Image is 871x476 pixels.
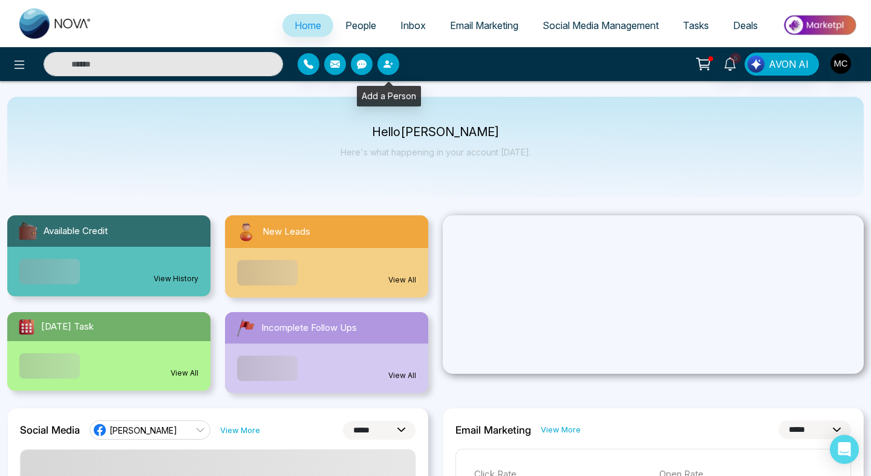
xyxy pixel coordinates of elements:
span: Incomplete Follow Ups [261,321,357,335]
img: todayTask.svg [17,317,36,336]
a: View More [541,424,581,435]
span: Inbox [400,19,426,31]
div: Open Intercom Messenger [830,435,859,464]
a: View All [388,275,416,285]
a: Deals [721,14,770,37]
span: People [345,19,376,31]
img: Market-place.gif [776,11,864,39]
a: New LeadsView All [218,215,435,298]
img: availableCredit.svg [17,220,39,242]
a: Tasks [671,14,721,37]
a: People [333,14,388,37]
div: Add a Person [357,86,421,106]
a: View More [220,425,260,436]
h2: Email Marketing [455,424,531,436]
a: Inbox [388,14,438,37]
span: 5 [730,53,741,64]
span: Tasks [683,19,709,31]
img: Nova CRM Logo [19,8,92,39]
span: Deals [733,19,758,31]
a: View All [388,370,416,381]
img: followUps.svg [235,317,256,339]
span: Available Credit [44,224,108,238]
span: Home [295,19,321,31]
a: View History [154,273,198,284]
p: Here's what happening in your account [DATE]. [341,147,531,157]
img: Lead Flow [748,56,765,73]
span: [PERSON_NAME] [109,425,177,436]
span: Social Media Management [543,19,659,31]
a: Email Marketing [438,14,530,37]
img: User Avatar [830,53,851,74]
button: AVON AI [745,53,819,76]
a: 5 [716,53,745,74]
a: Incomplete Follow UpsView All [218,312,435,393]
img: newLeads.svg [235,220,258,243]
h2: Social Media [20,424,80,436]
span: Email Marketing [450,19,518,31]
span: AVON AI [769,57,809,71]
p: Hello [PERSON_NAME] [341,127,531,137]
a: View All [171,368,198,379]
span: New Leads [263,225,310,239]
a: Social Media Management [530,14,671,37]
a: Home [282,14,333,37]
span: [DATE] Task [41,320,94,334]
